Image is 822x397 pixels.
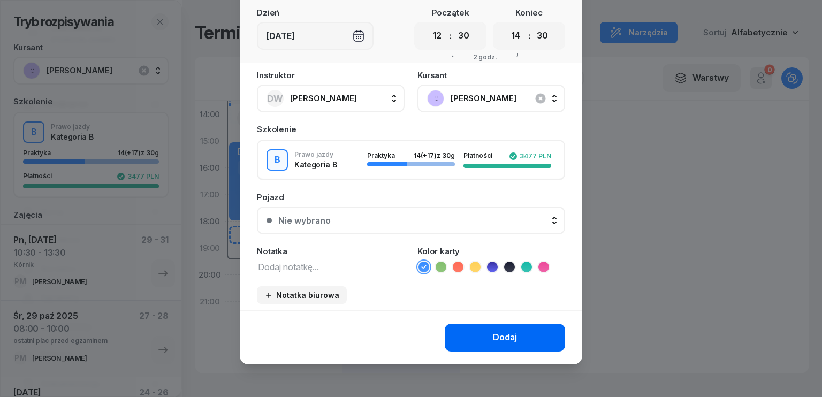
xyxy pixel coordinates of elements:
button: Notatka biurowa [257,286,347,304]
div: : [450,29,452,42]
button: Dodaj [445,324,565,352]
span: [PERSON_NAME] [290,93,357,103]
button: DW[PERSON_NAME] [257,85,405,112]
span: DW [267,94,283,103]
div: Nie wybrano [278,216,331,225]
button: Nie wybrano [257,207,565,234]
span: (+17) [421,151,437,159]
div: 3477 PLN [509,152,551,161]
button: BPrawo jazdyKategoria BPraktyka14(+17)z 30gPłatności3477 PLN [258,141,564,179]
div: : [528,29,530,42]
div: 14 z 30g [414,152,455,159]
div: Notatka biurowa [264,291,339,300]
span: Praktyka [367,151,395,159]
div: Płatności [463,152,499,161]
div: Dodaj [493,331,517,345]
span: [PERSON_NAME] [451,91,555,105]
